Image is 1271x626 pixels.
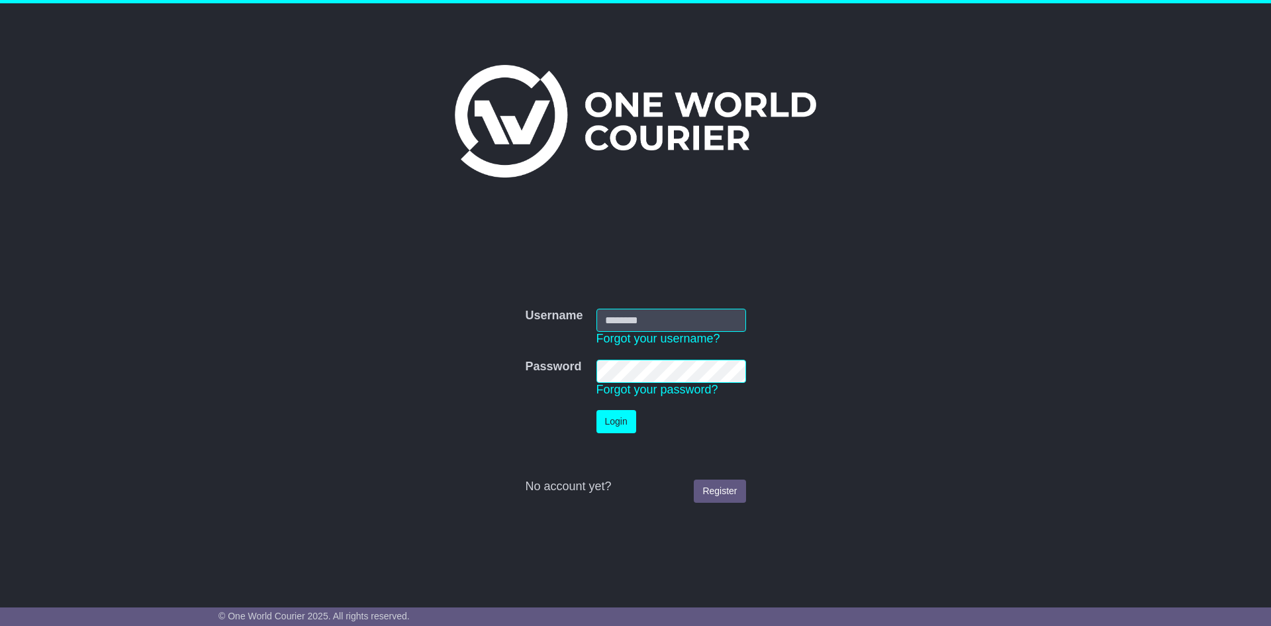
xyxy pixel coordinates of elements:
img: One World [455,65,816,178]
a: Forgot your password? [596,383,718,396]
span: © One World Courier 2025. All rights reserved. [218,611,410,621]
a: Register [694,480,745,503]
div: No account yet? [525,480,745,494]
label: Username [525,309,583,323]
label: Password [525,360,581,374]
button: Login [596,410,636,433]
a: Forgot your username? [596,332,720,345]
